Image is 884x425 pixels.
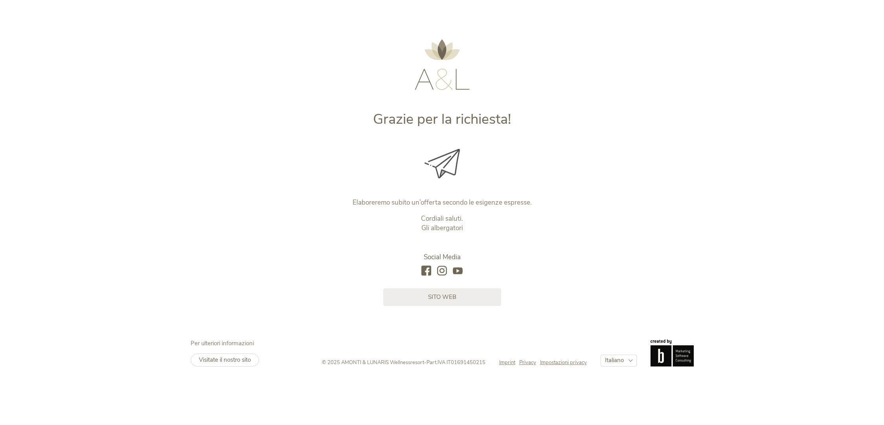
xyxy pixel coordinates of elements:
img: AMONTI & LUNARIS Wellnessresort [415,39,470,90]
a: Impostazioni privacy [540,359,587,366]
p: Elaboreremo subito un’offerta secondo le esigenze espresse. [278,198,606,207]
span: Visitate il nostro sito [199,356,251,364]
span: - [424,359,426,366]
span: sito web [428,293,456,301]
img: Grazie per la richiesta! [425,149,460,178]
a: Visitate il nostro sito [191,354,259,366]
a: Imprint [499,359,519,366]
span: Per ulteriori informazioni [191,339,254,347]
span: © 2025 AMONTI & LUNARIS Wellnessresort [322,359,424,366]
span: Imprint [499,359,515,366]
a: sito web [383,288,501,306]
a: Privacy [519,359,540,366]
img: Brandnamic GmbH | Leading Hospitality Solutions [651,339,694,366]
a: youtube [453,266,463,277]
span: Social Media [424,253,461,262]
span: Part.IVA IT01691450215 [426,359,485,366]
a: facebook [421,266,431,277]
a: instagram [437,266,447,277]
p: Cordiali saluti. Gli albergatori [278,214,606,233]
span: Grazie per la richiesta! [373,110,511,129]
span: Privacy [519,359,536,366]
